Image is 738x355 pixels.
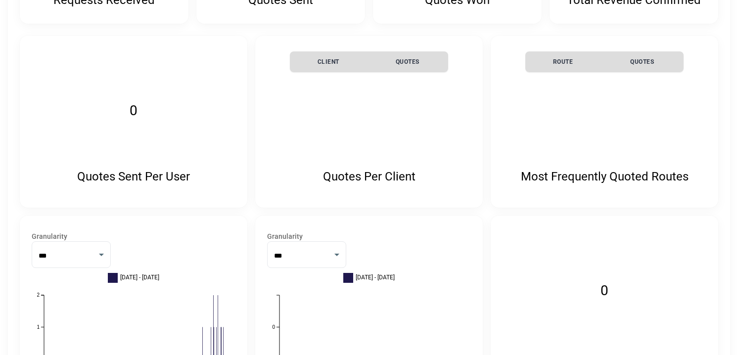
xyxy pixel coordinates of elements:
text: 0 [600,283,608,299]
text: 2 [37,292,40,298]
table: simple table [525,51,684,72]
p: Most Frequently Quoted Routes [521,170,689,184]
p: Quotes Sent Per User [77,170,190,184]
th: Quotes [367,51,448,72]
text: 1 [37,324,40,329]
p: Quotes Per Client [323,170,415,184]
span: [DATE] - [DATE] [356,275,395,280]
th: Client [290,51,367,72]
table: simple table [290,51,448,72]
th: Quotes [600,51,684,72]
th: Route [525,51,600,72]
label: Granularity [32,231,235,241]
text: 0 [130,102,138,119]
span: [DATE] - [DATE] [120,275,159,280]
label: Granularity [267,231,471,241]
text: 0 [272,324,275,329]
